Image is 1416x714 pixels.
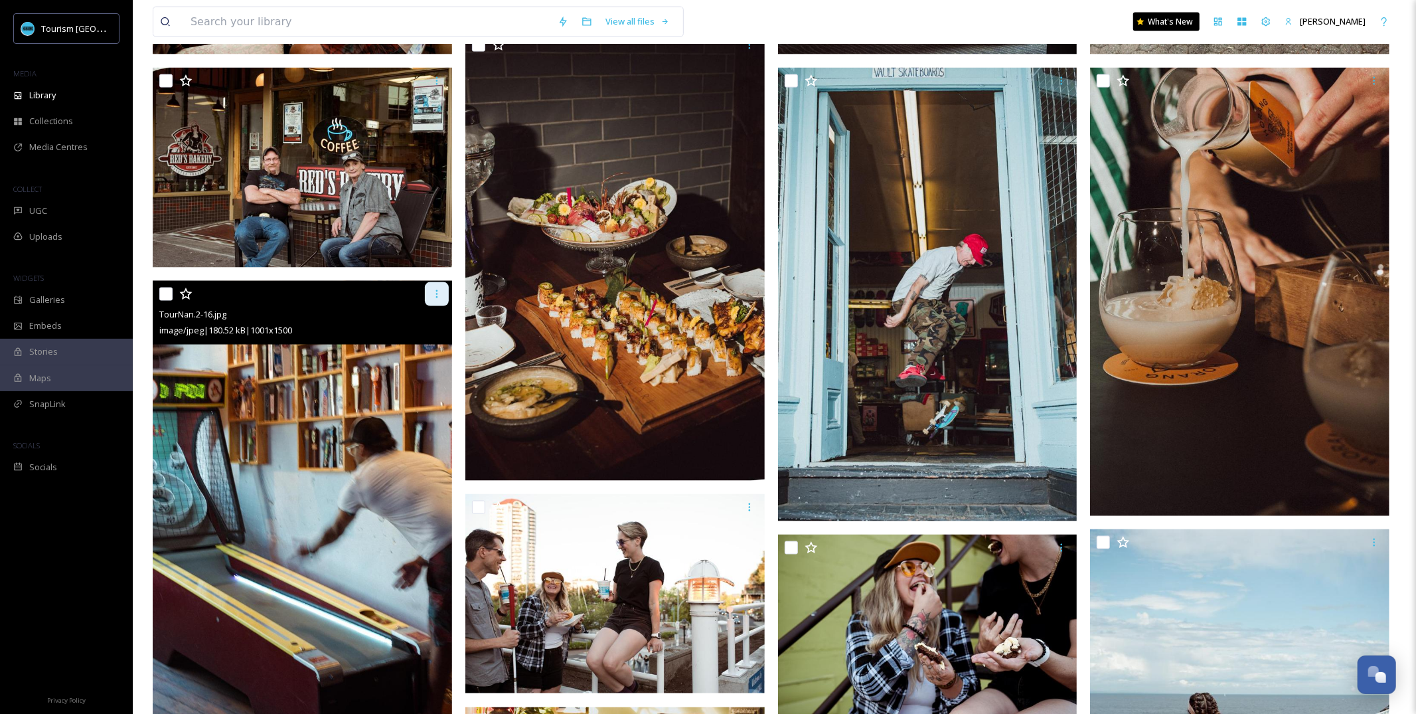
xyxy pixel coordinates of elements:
a: View all files [599,9,676,35]
input: Search your library [184,7,551,37]
span: TourNan.2-16.jpg [159,308,226,320]
button: Open Chat [1358,656,1396,694]
a: [PERSON_NAME] [1278,9,1372,35]
span: Stories [29,345,58,358]
img: TourNan.2-34.jpg [465,494,765,694]
span: Tourism [GEOGRAPHIC_DATA] [41,22,160,35]
span: WIDGETS [13,273,44,283]
span: COLLECT [13,184,42,194]
span: Media Centres [29,141,88,153]
span: Collections [29,115,73,128]
span: Galleries [29,294,65,306]
span: Socials [29,461,57,474]
span: Maps [29,372,51,385]
a: Privacy Policy [47,691,86,707]
span: Uploads [29,230,62,243]
span: Library [29,89,56,102]
span: Embeds [29,319,62,332]
span: UGC [29,205,47,217]
img: tourism_nanaimo_logo.jpeg [21,22,35,35]
a: What's New [1133,13,1200,31]
img: TourNan.2-5.jpg [1090,68,1389,517]
span: image/jpeg | 180.52 kB | 1001 x 1500 [159,324,292,336]
span: SOCIALS [13,440,40,450]
span: SnapLink [29,398,66,410]
span: Privacy Policy [47,696,86,705]
span: [PERSON_NAME] [1300,15,1366,27]
img: TourNan.2-36.jpg [153,68,452,268]
span: MEDIA [13,68,37,78]
img: TourNan.2-7.jpg [465,32,765,481]
img: TourNan.2-14.jpg [778,68,1077,521]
